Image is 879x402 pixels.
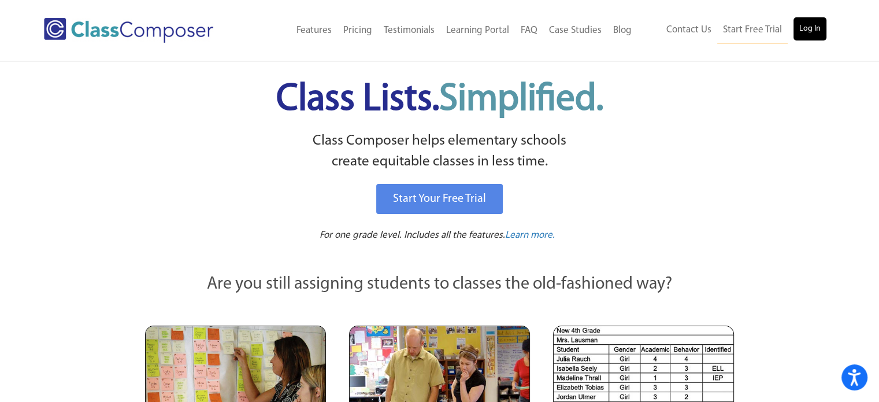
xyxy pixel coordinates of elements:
[250,18,637,43] nav: Header Menu
[543,18,607,43] a: Case Studies
[44,18,213,43] img: Class Composer
[291,18,337,43] a: Features
[320,230,505,240] span: For one grade level. Includes all the features.
[717,17,788,43] a: Start Free Trial
[393,193,486,205] span: Start Your Free Trial
[337,18,378,43] a: Pricing
[378,18,440,43] a: Testimonials
[440,18,515,43] a: Learning Portal
[376,184,503,214] a: Start Your Free Trial
[607,18,637,43] a: Blog
[145,272,735,297] p: Are you still assigning students to classes the old-fashioned way?
[637,17,826,43] nav: Header Menu
[439,81,603,119] span: Simplified.
[793,17,826,40] a: Log In
[505,228,555,243] a: Learn more.
[505,230,555,240] span: Learn more.
[143,131,736,173] p: Class Composer helps elementary schools create equitable classes in less time.
[515,18,543,43] a: FAQ
[661,17,717,43] a: Contact Us
[276,81,603,119] span: Class Lists.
